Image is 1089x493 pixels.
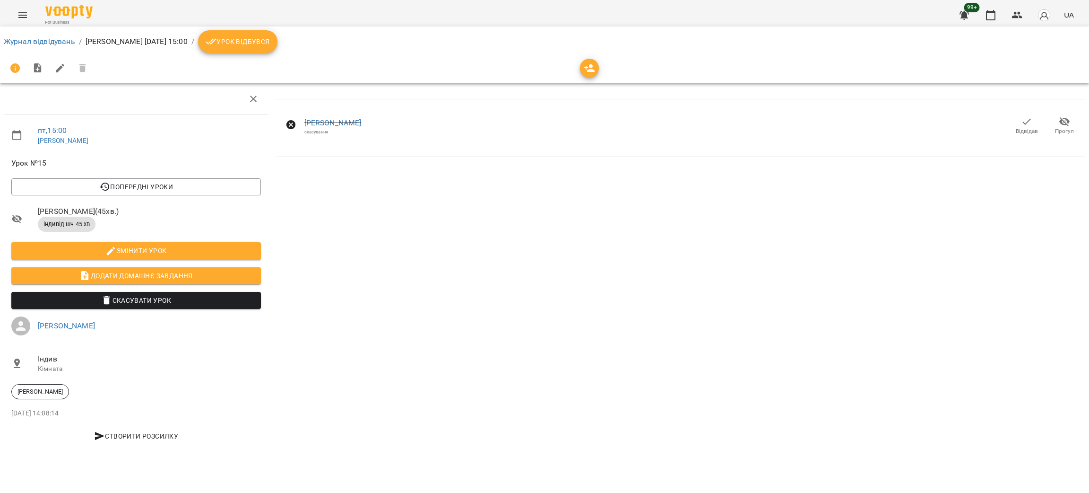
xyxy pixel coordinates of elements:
button: Відвідав [1008,113,1046,139]
div: скасування [304,129,362,135]
li: / [191,36,194,47]
span: Створити розсилку [15,431,257,442]
span: [PERSON_NAME] ( 45 хв. ) [38,206,261,217]
span: Урок №15 [11,158,261,169]
button: Прогул [1046,113,1083,139]
p: [DATE] 14:08:14 [11,409,261,418]
nav: breadcrumb [4,30,1085,53]
div: [PERSON_NAME] [11,384,69,399]
span: 99+ [964,3,980,12]
p: Кімната [38,364,261,374]
button: Menu [11,4,34,26]
li: / [79,36,82,47]
button: Додати домашнє завдання [11,267,261,284]
span: Урок відбувся [206,36,270,47]
img: Voopty Logo [45,5,93,18]
span: Відвідав [1016,127,1038,135]
span: Попередні уроки [19,181,253,193]
button: Попередні уроки [11,178,261,195]
a: [PERSON_NAME] [38,137,88,144]
img: avatar_s.png [1037,9,1051,22]
a: [PERSON_NAME] [38,321,95,330]
a: пт , 15:00 [38,126,67,135]
button: UA [1060,6,1078,24]
button: Створити розсилку [11,428,261,445]
span: Прогул [1055,127,1074,135]
p: [PERSON_NAME] [DATE] 15:00 [86,36,188,47]
a: [PERSON_NAME] [304,118,362,127]
span: Індив [38,353,261,365]
span: Додати домашнє завдання [19,270,253,282]
span: For Business [45,19,93,26]
span: Скасувати Урок [19,295,253,306]
a: Журнал відвідувань [4,37,75,46]
button: Урок відбувся [198,30,277,53]
span: [PERSON_NAME] [12,387,69,396]
span: індивід шч 45 хв [38,220,95,229]
button: Скасувати Урок [11,292,261,309]
span: UA [1064,10,1074,20]
button: Змінити урок [11,242,261,259]
span: Змінити урок [19,245,253,256]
